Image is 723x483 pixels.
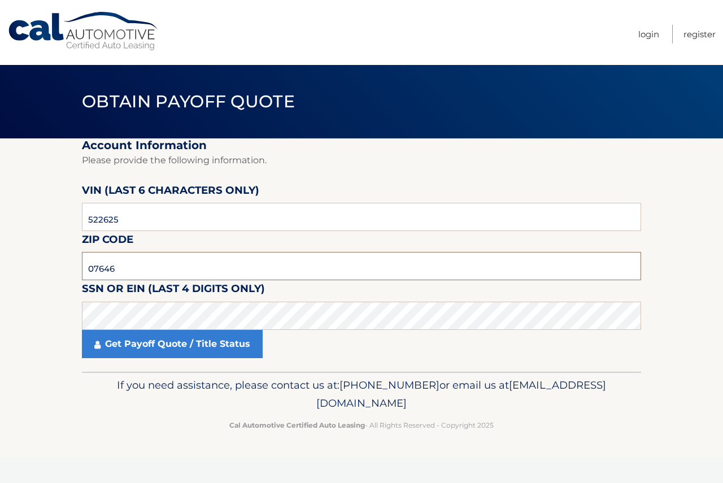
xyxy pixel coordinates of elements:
[82,330,263,358] a: Get Payoff Quote / Title Status
[638,25,659,43] a: Login
[82,280,265,301] label: SSN or EIN (last 4 digits only)
[82,231,133,252] label: Zip Code
[683,25,716,43] a: Register
[89,376,634,412] p: If you need assistance, please contact us at: or email us at
[229,421,365,429] strong: Cal Automotive Certified Auto Leasing
[339,378,439,391] span: [PHONE_NUMBER]
[89,419,634,431] p: - All Rights Reserved - Copyright 2025
[82,91,295,112] span: Obtain Payoff Quote
[82,182,259,203] label: VIN (last 6 characters only)
[7,11,160,51] a: Cal Automotive
[82,138,641,153] h2: Account Information
[82,153,641,168] p: Please provide the following information.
